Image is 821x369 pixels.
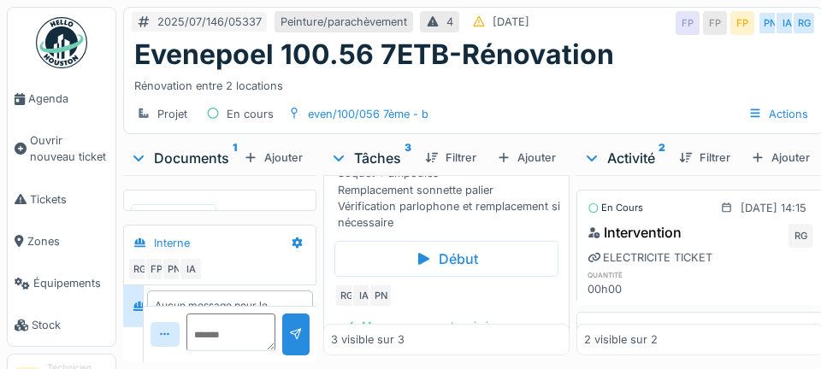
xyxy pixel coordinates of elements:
div: En cours [588,201,643,215]
img: 4qavwpdqr4ke5wxz21kerdfobbod [135,208,212,317]
div: Début [334,241,558,277]
a: Équipements [8,262,115,304]
div: 2025/07/146/05337 [157,14,262,30]
div: PN [162,257,186,281]
div: RG [789,224,812,248]
div: FP [676,11,700,35]
div: [DATE] 14:15 [741,200,806,216]
div: Ajouter [237,146,310,169]
div: Tâches [330,148,411,168]
div: 00h00 [588,281,659,297]
div: En cours [227,106,274,122]
div: ELECTRICITE TICKET [588,249,712,266]
div: Marquer comme terminé [334,314,496,337]
div: FP [145,257,168,281]
span: Tickets [30,191,109,208]
div: PN [758,11,782,35]
div: RG [334,284,358,307]
div: 2 visible sur 2 [584,331,658,348]
div: Peinture/parachèvement [281,14,407,30]
div: Actions [741,102,816,126]
div: Ajouter [744,146,817,169]
h1: Evenepoel 100.56 7ETB-Rénovation [134,38,614,71]
div: 4 [446,14,453,30]
a: Ouvrir nouveau ticket [8,120,115,178]
div: Documents [130,148,237,168]
div: IA [775,11,799,35]
div: IA [351,284,375,307]
div: Projet [157,106,187,122]
span: Zones [27,233,109,249]
div: IA [179,257,203,281]
div: Intervention [588,222,682,243]
div: Filtrer [672,146,737,169]
div: Filtrer [418,146,483,169]
sup: 2 [659,148,665,168]
div: Ajouter [490,146,563,169]
sup: 3 [405,148,411,168]
a: Zones [8,220,115,262]
a: Stock [8,304,115,346]
div: RG [127,257,151,281]
div: even/100/056 7ème - b [308,106,428,122]
div: Interne [154,235,190,251]
a: Tickets [8,179,115,220]
div: RG [792,11,816,35]
div: FP [703,11,727,35]
img: Badge_color-CXgf-gQk.svg [36,17,87,68]
span: Stock [32,317,109,333]
span: Agenda [28,91,109,107]
div: FP [730,11,754,35]
sup: 1 [233,148,237,168]
span: Ouvrir nouveau ticket [30,132,109,165]
h6: quantité [588,269,659,280]
div: Rénovation entre 2 locations [134,71,812,94]
a: Agenda [8,78,115,120]
div: 3 visible sur 3 [331,331,405,348]
span: Équipements [33,275,109,291]
div: Aucun message pour le moment … Soyez le premier ! [155,298,305,329]
div: Activité [583,148,665,168]
div: PN [369,284,393,307]
div: [DATE] [493,14,529,30]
